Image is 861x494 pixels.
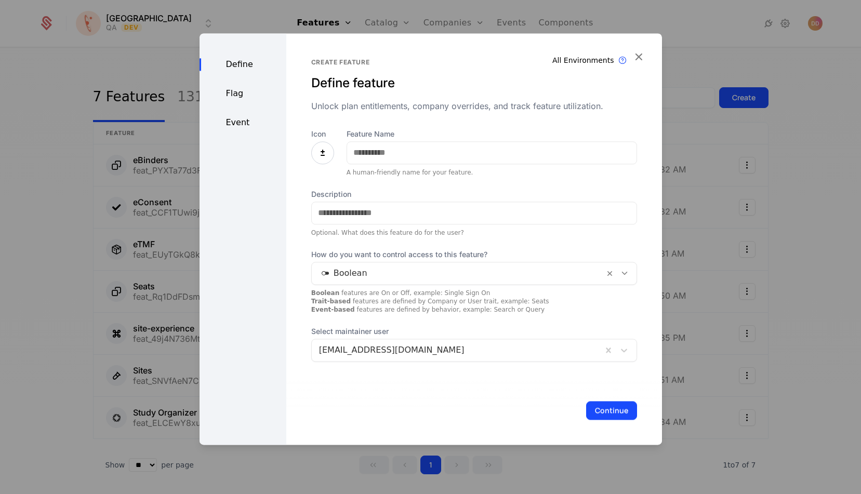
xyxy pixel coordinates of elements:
label: Feature Name [347,129,637,139]
label: Description [311,189,637,199]
strong: Boolean [311,289,340,297]
div: All Environments [552,55,614,65]
strong: Trait-based [311,298,351,305]
strong: Event-based [311,306,355,313]
div: Optional. What does this feature do for the user? [311,229,637,237]
span: Select maintainer user [311,326,637,337]
div: A human-friendly name for your feature. [347,168,637,177]
div: Create feature [311,58,637,66]
div: Define feature [311,75,637,91]
span: How do you want to control access to this feature? [311,249,637,260]
label: Icon [311,129,334,139]
button: Continue [586,401,637,420]
div: Unlock plan entitlements, company overrides, and track feature utilization. [311,100,637,112]
div: Flag [200,87,286,100]
div: Event [200,116,286,129]
div: Define [200,58,286,71]
div: features are On or Off, example: Single Sign On features are defined by Company or User trait, ex... [311,289,637,314]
